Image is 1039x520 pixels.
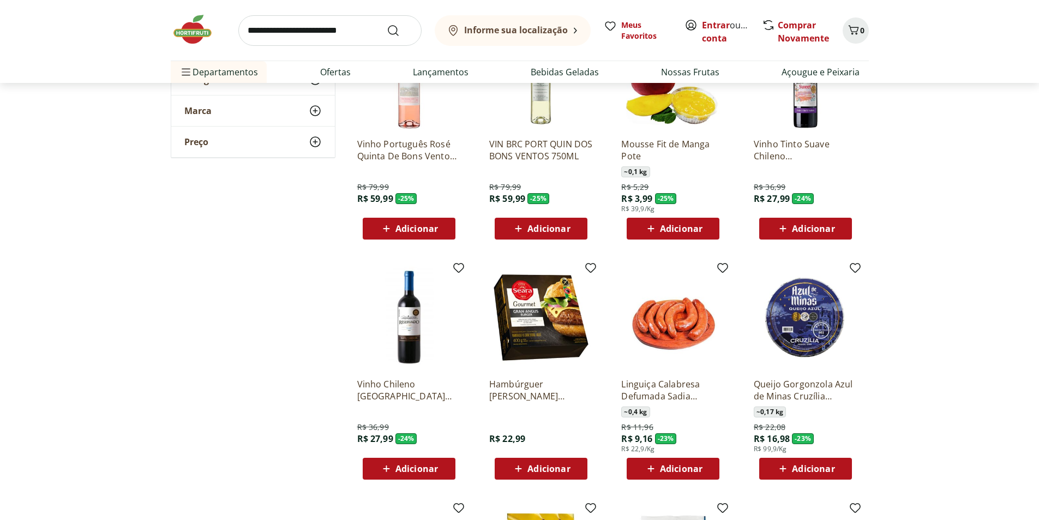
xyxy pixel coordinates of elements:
[627,458,719,480] button: Adicionar
[754,422,785,433] span: R$ 22,08
[660,224,702,233] span: Adicionar
[754,445,787,453] span: R$ 99,9/Kg
[843,17,869,44] button: Carrinho
[621,266,725,369] img: Linguiça Calabresa Defumada Sadia Perdigão
[171,13,225,46] img: Hortifruti
[489,138,593,162] a: VIN BRC PORT QUIN DOS BONS VENTOS 750ML
[531,65,599,79] a: Bebidas Geladas
[527,224,570,233] span: Adicionar
[184,105,212,116] span: Marca
[489,193,525,205] span: R$ 59,99
[621,193,652,205] span: R$ 3,99
[395,433,417,444] span: - 24 %
[754,407,786,417] span: ~ 0,17 kg
[621,20,671,41] span: Meus Favoritos
[395,193,417,204] span: - 25 %
[357,138,461,162] a: Vinho Português Rosé Quinta De Bons Ventos 750ml
[171,127,335,157] button: Preço
[357,266,461,369] img: Vinho Chileno Santa Carolina Reservado Malbec 750ml
[661,65,719,79] a: Nossas Frutas
[320,65,351,79] a: Ofertas
[778,19,829,44] a: Comprar Novamente
[759,218,852,240] button: Adicionar
[495,218,587,240] button: Adicionar
[621,205,654,213] span: R$ 39,9/Kg
[464,24,568,36] b: Informe sua localização
[792,464,834,473] span: Adicionar
[413,65,469,79] a: Lançamentos
[621,182,648,193] span: R$ 5,29
[759,458,852,480] button: Adicionar
[184,136,208,147] span: Preço
[754,378,857,402] a: Queijo Gorgonzola Azul de Minas Cruzília Unidade
[621,138,725,162] a: Mousse Fit de Manga Pote
[621,166,650,177] span: ~ 0,1 kg
[395,464,438,473] span: Adicionar
[621,422,653,433] span: R$ 11,96
[860,25,864,35] span: 0
[792,224,834,233] span: Adicionar
[792,193,814,204] span: - 24 %
[527,193,549,204] span: - 25 %
[655,433,677,444] span: - 23 %
[782,65,860,79] a: Açougue e Peixaria
[754,182,785,193] span: R$ 36,99
[357,433,393,445] span: R$ 27,99
[489,433,525,445] span: R$ 22,99
[489,182,521,193] span: R$ 79,99
[621,433,652,445] span: R$ 9,16
[621,407,650,417] span: ~ 0,4 kg
[435,15,591,46] button: Informe sua localização
[395,224,438,233] span: Adicionar
[171,95,335,126] button: Marca
[179,59,258,85] span: Departamentos
[179,59,193,85] button: Menu
[660,464,702,473] span: Adicionar
[527,464,570,473] span: Adicionar
[792,433,814,444] span: - 23 %
[357,378,461,402] a: Vinho Chileno [GEOGRAPHIC_DATA] Malbec 750ml
[238,15,422,46] input: search
[621,445,654,453] span: R$ 22,9/Kg
[604,20,671,41] a: Meus Favoritos
[702,19,730,31] a: Entrar
[754,266,857,369] img: Queijo Gorgonzola Azul de Minas Cruzília Unidade
[357,193,393,205] span: R$ 59,99
[655,193,677,204] span: - 25 %
[754,193,790,205] span: R$ 27,99
[357,422,389,433] span: R$ 36,99
[489,378,593,402] a: Hambúrguer [PERSON_NAME] Gourmet 400G
[387,24,413,37] button: Submit Search
[754,138,857,162] a: Vinho Tinto Suave Chileno [GEOGRAPHIC_DATA] 750ml
[621,378,725,402] a: Linguiça Calabresa Defumada Sadia Perdigão
[489,266,593,369] img: Hambúrguer Angus Seara Gourmet 400G
[363,218,455,240] button: Adicionar
[702,19,762,44] a: Criar conta
[627,218,719,240] button: Adicionar
[357,182,389,193] span: R$ 79,99
[363,458,455,480] button: Adicionar
[702,19,750,45] span: ou
[754,433,790,445] span: R$ 16,98
[495,458,587,480] button: Adicionar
